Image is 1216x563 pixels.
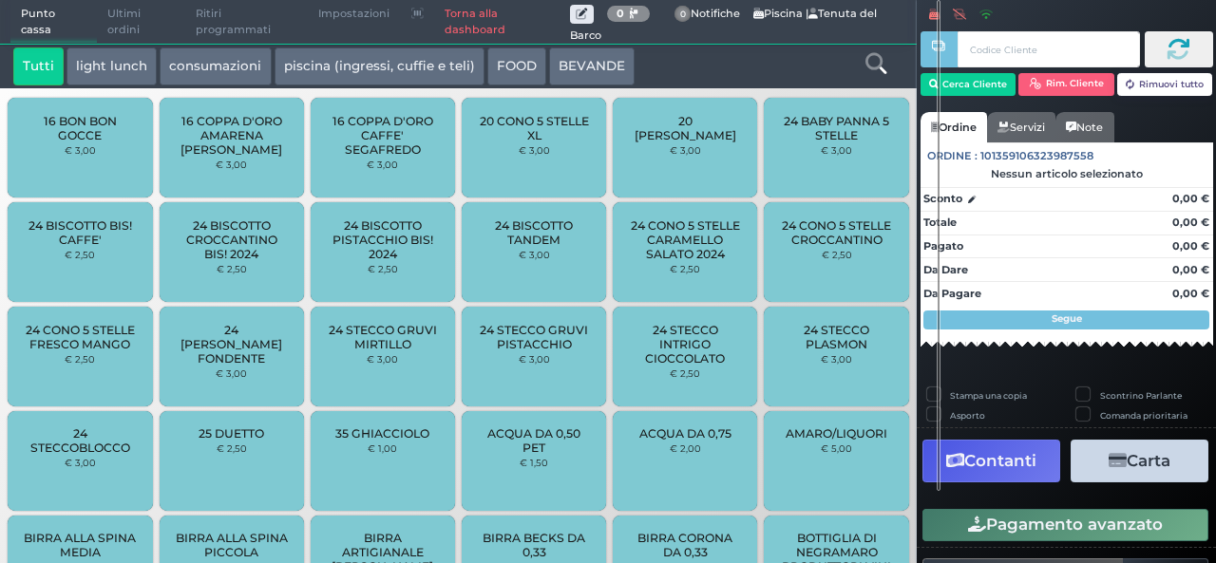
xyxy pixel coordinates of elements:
[923,263,968,276] strong: Da Dare
[1055,112,1113,142] a: Note
[327,218,440,261] span: 24 BISCOTTO PISTACCHIO BIS! 2024
[519,353,550,365] small: € 3,00
[1100,409,1187,422] label: Comanda prioritaria
[921,167,1213,180] div: Nessun articolo selezionato
[24,323,137,351] span: 24 CONO 5 STELLE FRESCO MANGO
[923,239,963,253] strong: Pagato
[175,114,288,157] span: 16 COPPA D'ORO AMARENA [PERSON_NAME]
[549,47,635,85] button: BEVANDE
[921,73,1016,96] button: Cerca Cliente
[670,144,701,156] small: € 3,00
[308,1,400,28] span: Impostazioni
[367,159,398,170] small: € 3,00
[1172,263,1209,276] strong: 0,00 €
[10,1,98,44] span: Punto cassa
[217,263,247,274] small: € 2,50
[617,7,624,20] b: 0
[629,218,742,261] span: 24 CONO 5 STELLE CARAMELLO SALATO 2024
[434,1,570,44] a: Torna alla dashboard
[674,6,692,23] span: 0
[1100,389,1182,402] label: Scontrino Parlante
[822,249,852,260] small: € 2,50
[1071,440,1208,482] button: Carta
[65,144,96,156] small: € 3,00
[958,31,1139,67] input: Codice Cliente
[987,112,1055,142] a: Servizi
[629,323,742,366] span: 24 STECCO INTRIGO CIOCCOLATO
[1117,73,1213,96] button: Rimuovi tutto
[780,323,893,351] span: 24 STECCO PLASMON
[1172,192,1209,205] strong: 0,00 €
[478,114,591,142] span: 20 CONO 5 STELLE XL
[927,148,978,164] span: Ordine :
[923,191,962,207] strong: Sconto
[921,112,987,142] a: Ordine
[478,323,591,351] span: 24 STECCO GRUVI PISTACCHIO
[821,442,852,454] small: € 5,00
[335,426,429,441] span: 35 GHIACCIOLO
[786,426,887,441] span: AMARO/LIQUORI
[368,442,397,454] small: € 1,00
[65,249,95,260] small: € 2,50
[185,1,308,44] span: Ritiri programmati
[980,148,1093,164] span: 101359106323987558
[1052,312,1082,325] strong: Segue
[327,114,440,157] span: 16 COPPA D'ORO CAFFE' SEGAFREDO
[821,144,852,156] small: € 3,00
[629,531,742,559] span: BIRRA CORONA DA 0,33
[160,47,271,85] button: consumazioni
[478,531,591,559] span: BIRRA BECKS DA 0,33
[65,353,95,365] small: € 2,50
[13,47,64,85] button: Tutti
[950,409,985,422] label: Asporto
[216,367,247,379] small: € 3,00
[519,144,550,156] small: € 3,00
[1172,216,1209,229] strong: 0,00 €
[175,323,288,366] span: 24 [PERSON_NAME] FONDENTE
[487,47,546,85] button: FOOD
[1172,287,1209,300] strong: 0,00 €
[670,263,700,274] small: € 2,50
[24,114,137,142] span: 16 BON BON GOCCE
[629,114,742,142] span: 20 [PERSON_NAME]
[478,426,591,455] span: ACQUA DA 0,50 PET
[923,287,981,300] strong: Da Pagare
[327,323,440,351] span: 24 STECCO GRUVI MIRTILLO
[175,218,288,261] span: 24 BISCOTTO CROCCANTINO BIS! 2024
[368,263,398,274] small: € 2,50
[923,216,957,229] strong: Totale
[478,218,591,247] span: 24 BISCOTTO TANDEM
[520,457,548,468] small: € 1,50
[519,249,550,260] small: € 3,00
[24,531,137,559] span: BIRRA ALLA SPINA MEDIA
[24,218,137,247] span: 24 BISCOTTO BIS! CAFFE'
[216,159,247,170] small: € 3,00
[175,531,288,559] span: BIRRA ALLA SPINA PICCOLA
[24,426,137,455] span: 24 STECCOBLOCCO
[275,47,484,85] button: piscina (ingressi, cuffie e teli)
[639,426,731,441] span: ACQUA DA 0,75
[66,47,157,85] button: light lunch
[217,442,247,454] small: € 2,50
[1018,73,1114,96] button: Rim. Cliente
[97,1,185,44] span: Ultimi ordini
[670,442,701,454] small: € 2,00
[65,457,96,468] small: € 3,00
[199,426,264,441] span: 25 DUETTO
[670,367,700,379] small: € 2,50
[367,353,398,365] small: € 3,00
[922,509,1208,541] button: Pagamento avanzato
[780,114,893,142] span: 24 BABY PANNA 5 STELLE
[780,218,893,247] span: 24 CONO 5 STELLE CROCCANTINO
[821,353,852,365] small: € 3,00
[922,440,1060,482] button: Contanti
[950,389,1027,402] label: Stampa una copia
[1172,239,1209,253] strong: 0,00 €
